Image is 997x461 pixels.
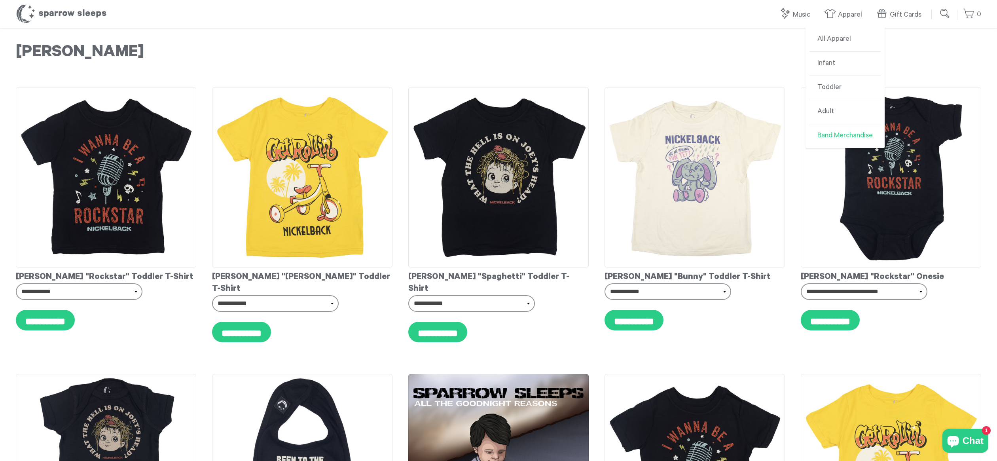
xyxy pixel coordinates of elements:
[809,28,881,52] a: All Apparel
[824,6,866,23] a: Apparel
[876,6,925,23] a: Gift Cards
[212,267,392,295] div: [PERSON_NAME] "[PERSON_NAME]" Toddler T-Shirt
[605,267,785,283] div: [PERSON_NAME] "Bunny" Toddler T-Shirt
[809,124,881,148] a: Band Merchandise
[809,52,881,76] a: Infant
[16,267,196,283] div: [PERSON_NAME] "Rockstar" Toddler T-Shirt
[16,44,981,63] h1: [PERSON_NAME]
[809,76,881,100] a: Toddler
[779,6,814,23] a: Music
[963,6,981,23] a: 0
[212,87,392,267] img: Nickelback-GetRollinToddlerT-shirt_grande.jpg
[801,87,981,267] img: Nickelback-Rockstaronesie_grande.jpg
[16,4,107,24] h1: Sparrow Sleeps
[408,267,589,295] div: [PERSON_NAME] "Spaghetti" Toddler T-Shirt
[937,6,953,21] input: Submit
[940,429,991,455] inbox-online-store-chat: Shopify online store chat
[408,87,589,267] img: Nickelback-JoeysHeadToddlerT-shirt_grande.jpg
[16,87,196,267] img: Nickelback-RockstarToddlerT-shirt_grande.jpg
[605,87,785,267] img: Nickelback-ArewehavingfunyetToddlerT-shirt_grande.jpg
[809,100,881,124] a: Adult
[801,267,981,283] div: [PERSON_NAME] "Rockstar" Onesie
